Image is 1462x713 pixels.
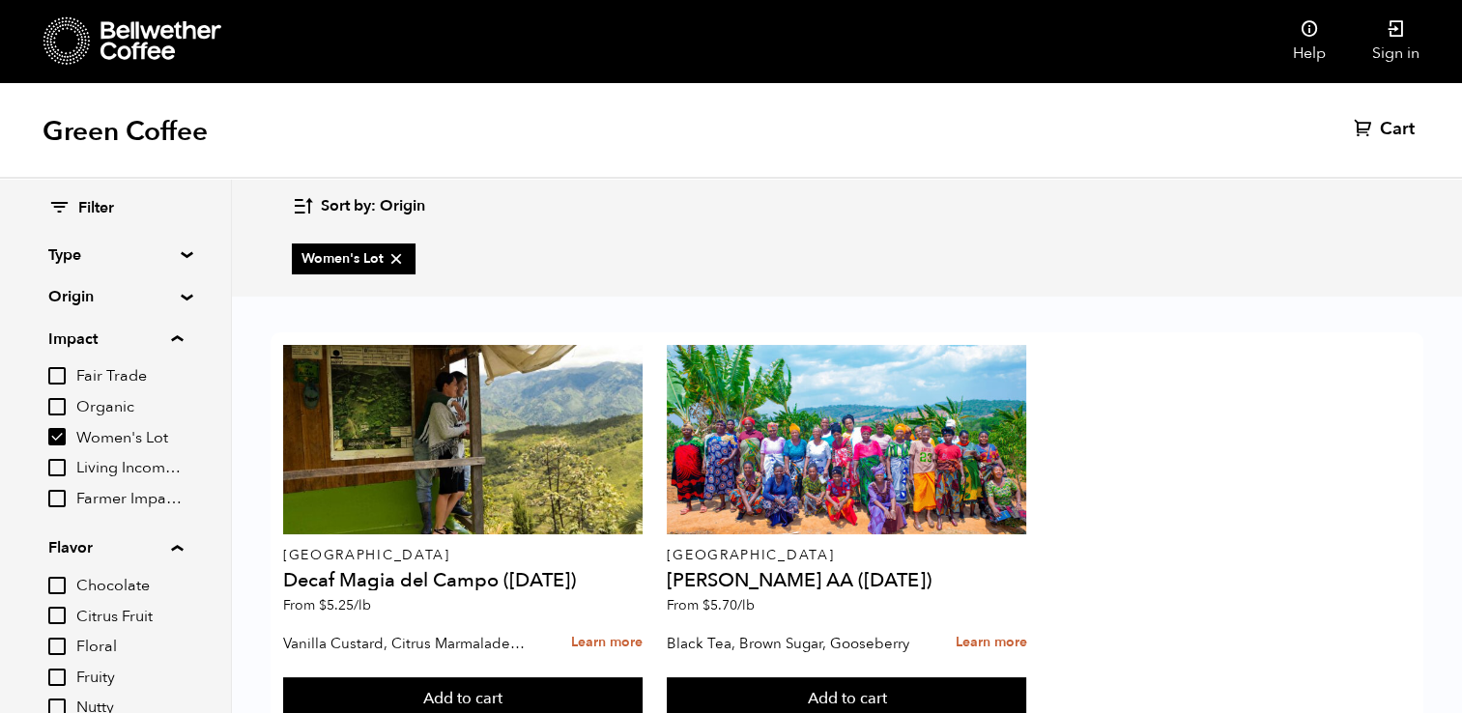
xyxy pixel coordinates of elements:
span: Women's Lot [76,428,183,449]
a: Learn more [571,622,643,664]
span: Floral [76,637,183,658]
span: $ [702,596,710,614]
span: /lb [737,596,755,614]
summary: Type [48,243,182,267]
a: Cart [1354,118,1419,141]
h4: Decaf Magia del Campo ([DATE]) [283,571,643,590]
span: Sort by: Origin [321,196,425,217]
input: Chocolate [48,577,66,594]
span: Fair Trade [76,366,183,387]
span: $ [319,596,327,614]
span: Organic [76,397,183,418]
span: /lb [354,596,371,614]
h4: [PERSON_NAME] AA ([DATE]) [667,571,1026,590]
input: Women's Lot [48,428,66,445]
span: From [283,596,371,614]
span: Women's Lot [301,249,406,269]
span: Farmer Impact Fund [76,489,183,510]
bdi: 5.25 [319,596,371,614]
p: [GEOGRAPHIC_DATA] [667,549,1026,562]
span: Cart [1380,118,1415,141]
summary: Impact [48,328,183,351]
a: Learn more [955,622,1026,664]
input: Citrus Fruit [48,607,66,624]
summary: Flavor [48,536,183,559]
input: Organic [48,398,66,415]
p: Vanilla Custard, Citrus Marmalade, Caramel [283,629,528,658]
span: Chocolate [76,576,183,597]
input: Farmer Impact Fund [48,490,66,507]
button: Sort by: Origin [292,184,425,229]
span: Filter [78,198,114,219]
span: Living Income Pricing [76,458,183,479]
input: Floral [48,638,66,655]
summary: Origin [48,285,182,308]
span: Fruity [76,668,183,689]
bdi: 5.70 [702,596,755,614]
input: Fruity [48,669,66,686]
input: Living Income Pricing [48,459,66,476]
input: Fair Trade [48,367,66,385]
p: [GEOGRAPHIC_DATA] [283,549,643,562]
h1: Green Coffee [43,114,208,149]
span: Citrus Fruit [76,607,183,628]
span: From [667,596,755,614]
p: Black Tea, Brown Sugar, Gooseberry [667,629,911,658]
